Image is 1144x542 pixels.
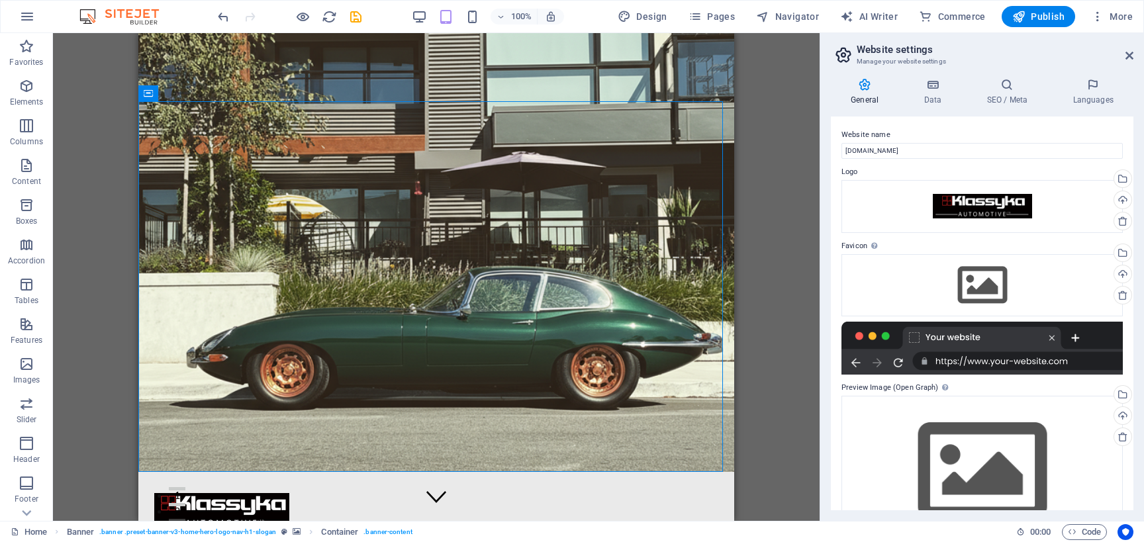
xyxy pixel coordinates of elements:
label: Website name [841,127,1123,143]
button: AI Writer [835,6,903,27]
span: 00 00 [1030,524,1051,540]
label: Preview Image (Open Graph) [841,380,1123,396]
button: undo [215,9,231,24]
p: Favorites [9,57,43,68]
p: Accordion [8,255,45,266]
span: Commerce [919,10,986,23]
i: Undo: Change text (Ctrl+Z) [216,9,231,24]
input: Name... [841,143,1123,159]
p: Tables [15,295,38,306]
p: Features [11,335,42,345]
span: : [1039,527,1041,537]
span: Pages [689,10,735,23]
i: Reload page [322,9,337,24]
button: 1 [30,454,47,457]
h2: Website settings [857,44,1133,56]
i: On resize automatically adjust zoom level to fit chosen device. [545,11,557,23]
p: Images [13,375,40,385]
p: Slider [17,414,37,425]
span: . banner .preset-banner-v3-home-hero-logo-nav-h1-slogan [99,524,276,540]
span: . banner-content [363,524,412,540]
span: Click to select. Double-click to edit [67,524,95,540]
label: Favicon [841,238,1123,254]
span: Click to select. Double-click to edit [321,524,358,540]
h4: SEO / Meta [967,78,1053,106]
h4: Languages [1053,78,1133,106]
span: More [1091,10,1133,23]
button: Navigator [751,6,824,27]
i: Save (Ctrl+S) [348,9,363,24]
nav: breadcrumb [67,524,412,540]
button: Code [1062,524,1107,540]
span: Design [618,10,667,23]
h4: Data [904,78,967,106]
span: Code [1068,524,1101,540]
a: Click to cancel selection. Double-click to open Pages [11,524,47,540]
h6: 100% [510,9,532,24]
i: This element contains a background [293,528,301,535]
button: Click here to leave preview mode and continue editing [295,9,310,24]
p: Columns [10,136,43,147]
p: Content [12,176,41,187]
button: Publish [1002,6,1075,27]
span: Navigator [756,10,819,23]
button: 100% [491,9,538,24]
i: This element is a customizable preset [281,528,287,535]
span: Publish [1012,10,1065,23]
button: 2 [30,470,47,473]
button: reload [321,9,337,24]
button: More [1086,6,1138,27]
button: Usercentrics [1118,524,1133,540]
button: Design [612,6,673,27]
span: AI Writer [840,10,898,23]
img: Editor Logo [76,9,175,24]
p: Footer [15,494,38,504]
h6: Session time [1016,524,1051,540]
button: save [348,9,363,24]
button: Commerce [914,6,991,27]
p: Header [13,454,40,465]
h4: General [831,78,904,106]
p: Elements [10,97,44,107]
h3: Manage your website settings [857,56,1107,68]
div: Untitled-1-d-zZZR4aI3ucz69XIAK3bA.png [841,180,1123,233]
label: Logo [841,164,1123,180]
p: Boxes [16,216,38,226]
button: Pages [683,6,740,27]
div: Select files from the file manager, stock photos, or upload file(s) [841,254,1123,316]
button: 3 [30,486,47,489]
